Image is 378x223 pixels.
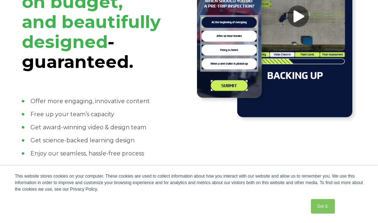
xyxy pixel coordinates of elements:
[22,110,184,119] li: Free up your team’s capacity
[22,97,184,106] li: Offer more engaging, innovative content
[311,199,335,214] a: Got it.
[22,136,184,145] li: Get science-backed learning design
[22,11,161,52] span: and beautifully designed
[15,173,363,192] div: This website stores cookies on your computer. These cookies are used to collect information about...
[22,123,184,132] li: Get award-winning video & design team
[22,149,184,158] li: Enjoy our seamless, hassle-free process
